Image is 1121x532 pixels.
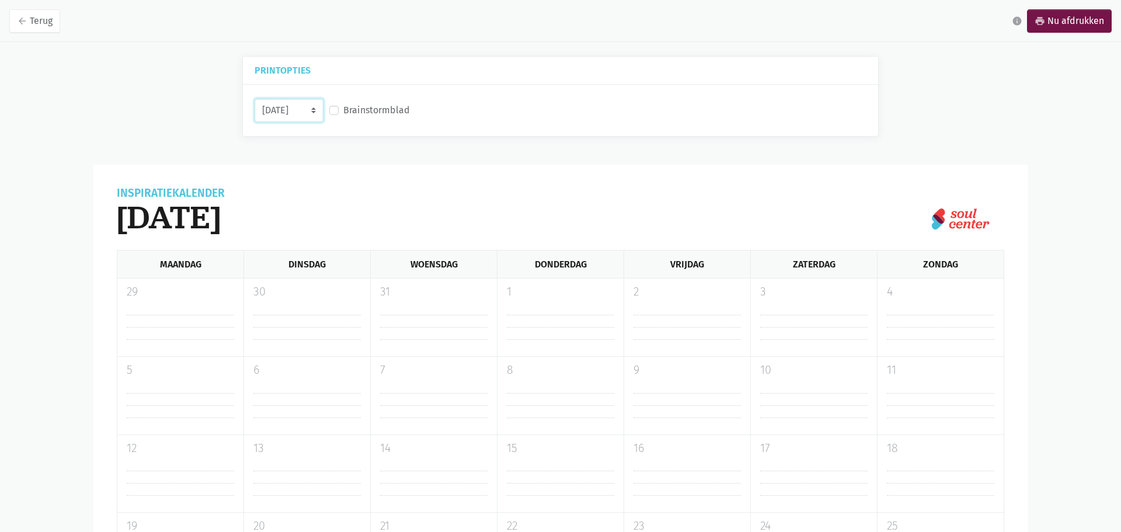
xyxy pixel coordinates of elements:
div: Maandag [117,251,243,278]
p: 14 [380,440,488,457]
p: 7 [380,361,488,379]
p: 11 [887,361,994,379]
div: Vrijdag [624,251,750,278]
i: print [1035,16,1045,26]
p: 17 [760,440,868,457]
label: Brainstormblad [343,103,410,118]
p: 9 [633,361,741,379]
div: Zaterdag [750,251,877,278]
i: info [1012,16,1022,26]
i: arrow_back [17,16,27,26]
p: 4 [887,283,994,301]
p: 30 [253,283,361,301]
a: printNu afdrukken [1027,9,1112,33]
p: 29 [127,283,234,301]
div: Zondag [877,251,1004,278]
p: 1 [507,283,614,301]
div: Dinsdag [243,251,370,278]
p: 12 [127,440,234,457]
div: Donderdag [497,251,624,278]
div: Inspiratiekalender [117,188,225,199]
p: 31 [380,283,488,301]
p: 13 [253,440,361,457]
p: 16 [633,440,741,457]
h1: [DATE] [117,199,225,236]
p: 5 [127,361,234,379]
p: 8 [507,361,614,379]
p: 6 [253,361,361,379]
p: 10 [760,361,868,379]
p: 2 [633,283,741,301]
p: 3 [760,283,868,301]
p: 18 [887,440,994,457]
a: arrow_backTerug [9,9,60,33]
p: 15 [507,440,614,457]
h5: Printopties [255,66,866,75]
div: Woensdag [370,251,497,278]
